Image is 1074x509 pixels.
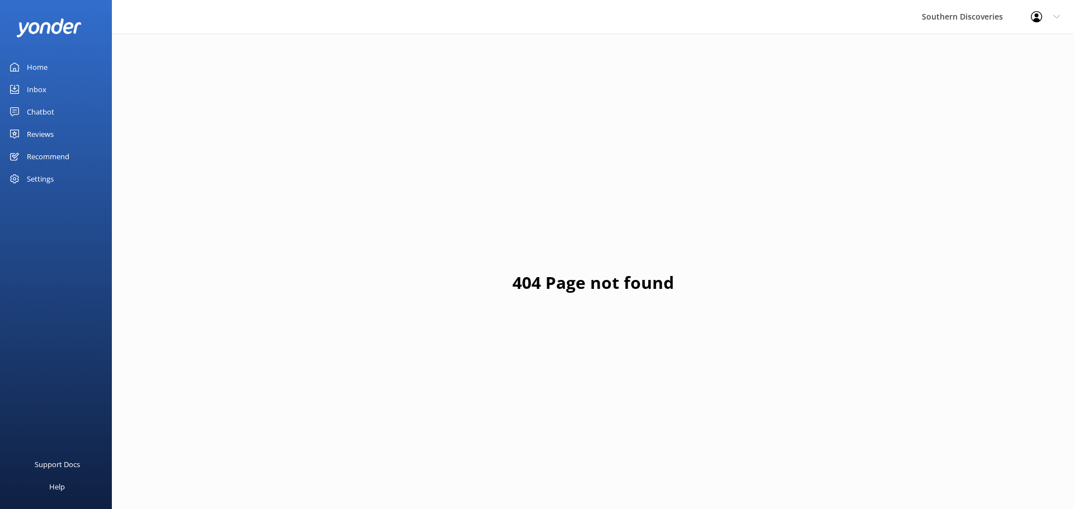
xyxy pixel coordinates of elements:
[27,101,54,123] div: Chatbot
[27,145,69,168] div: Recommend
[27,123,54,145] div: Reviews
[27,168,54,190] div: Settings
[49,475,65,498] div: Help
[512,269,674,296] h1: 404 Page not found
[27,56,48,78] div: Home
[35,453,80,475] div: Support Docs
[17,18,81,37] img: yonder-white-logo.png
[27,78,46,101] div: Inbox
